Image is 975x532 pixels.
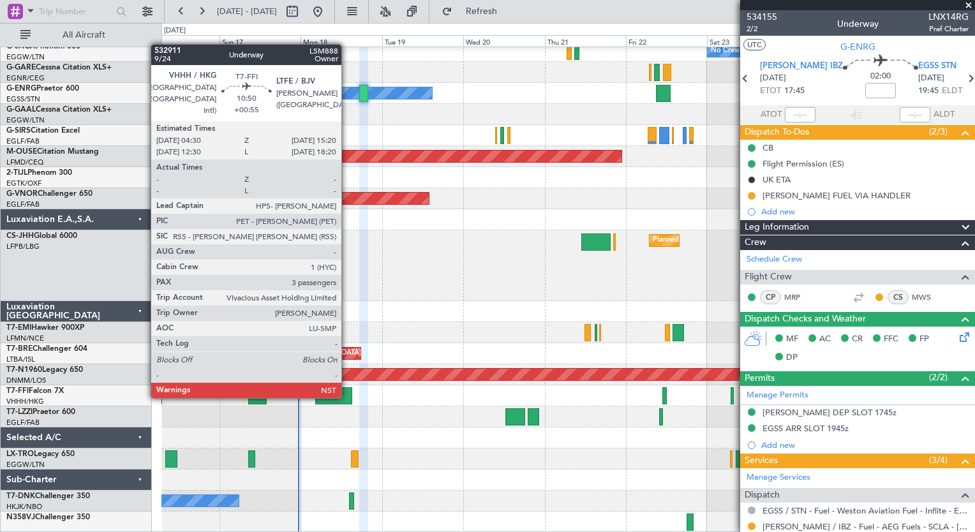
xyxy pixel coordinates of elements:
span: LNX14RG [928,10,969,24]
span: T7-N1960 [6,366,42,374]
span: EGSS STN [918,60,956,73]
a: 2-TIJLPhenom 300 [6,169,72,177]
a: EGLF/FAB [6,200,40,209]
a: MRP [784,292,813,303]
span: CR [852,333,863,346]
span: Flight Crew [745,270,792,284]
span: All Aircraft [33,31,135,40]
a: N358VJChallenger 350 [6,514,90,521]
span: T7-LZZI [6,408,33,416]
a: EGNR/CEG [6,73,45,83]
a: CS-JHHGlobal 6000 [6,232,77,240]
a: G-GARECessna Citation XLS+ [6,64,112,71]
a: T7-LZZIPraetor 600 [6,408,75,416]
span: G-ENRG [840,40,875,54]
a: LFMD/CEQ [6,158,43,167]
a: T7-BREChallenger 604 [6,345,87,353]
span: G-SIRS [6,127,31,135]
a: LX-TROLegacy 650 [6,450,75,458]
div: Tue 19 [382,35,463,47]
div: Planned Maint [GEOGRAPHIC_DATA] ([GEOGRAPHIC_DATA]) [653,231,854,250]
input: --:-- [785,107,815,122]
span: Crew [745,235,766,250]
span: G-ENRG [6,85,36,92]
div: Grounded Warsaw ([GEOGRAPHIC_DATA]) [223,344,363,363]
button: Refresh [436,1,512,22]
span: LX-TRO [6,450,34,458]
a: Manage Permits [747,389,808,402]
span: AC [819,333,831,346]
div: [DATE] [164,26,186,36]
span: [DATE] [918,72,944,85]
div: UK ETA [763,174,791,185]
span: 17:45 [784,85,805,98]
a: EGTK/OXF [6,179,41,188]
a: EGSS / STN - Fuel - Weston Aviation Fuel - Inflite - EGSS / STN [763,505,969,516]
span: 02:00 [870,70,891,83]
div: Sat 16 [138,35,219,47]
span: 2-TIJL [6,169,27,177]
a: G-VNORChallenger 650 [6,190,93,198]
a: Schedule Crew [747,253,802,266]
span: [PERSON_NAME] IBZ [760,60,843,73]
div: Sat 23 [707,35,788,47]
span: Dispatch To-Dos [745,125,809,140]
div: Thu 21 [545,35,626,47]
button: All Aircraft [14,25,138,45]
a: T7-N1960Legacy 650 [6,366,83,374]
div: Mon 18 [301,35,382,47]
a: EGGW/LTN [6,115,45,125]
span: T7-FFI [6,387,29,395]
span: ELDT [942,85,962,98]
span: MF [786,333,798,346]
span: Refresh [455,7,509,16]
a: G-ENRGPraetor 600 [6,85,79,92]
a: T7-EMIHawker 900XP [6,324,84,332]
a: T7-FFIFalcon 7X [6,387,64,395]
span: T7-DNK [6,492,35,500]
a: G-GAALCessna Citation XLS+ [6,106,112,114]
input: Trip Number [39,2,112,21]
a: EGSS/STN [6,94,40,104]
span: G-VNOR [6,190,38,198]
a: EGLF/FAB [6,418,40,427]
span: FP [919,333,929,346]
a: Manage Services [747,471,810,484]
div: Flight Permission (ES) [763,158,844,169]
span: ATOT [761,108,782,121]
span: M-OUSE [6,148,37,156]
span: Dispatch Checks and Weather [745,312,866,327]
div: [PERSON_NAME] DEP SLOT 1745z [763,407,897,418]
span: T7-BRE [6,345,33,353]
a: [PERSON_NAME] / IBZ - Fuel - AEG Fuels - SCLA - [PERSON_NAME] / IBZ [763,521,969,532]
a: LTBA/ISL [6,355,35,364]
a: M-OUSECitation Mustang [6,148,99,156]
span: T7-EMI [6,324,31,332]
span: Permits [745,371,775,386]
span: CS-JHH [6,232,34,240]
div: Underway [837,17,879,31]
a: EGGW/LTN [6,52,45,62]
span: G-GARE [6,64,36,71]
span: DP [786,351,798,364]
a: MWS [912,292,941,303]
div: Wed 20 [463,35,544,47]
div: Add new [761,440,969,450]
div: EGSS ARR SLOT 1945z [763,423,849,434]
span: 2/2 [747,24,777,34]
a: HKJK/NBO [6,502,42,512]
span: Dispatch [745,488,780,503]
a: EGLF/FAB [6,137,40,146]
div: Fri 22 [626,35,707,47]
span: (2/2) [929,371,948,384]
a: LFMN/NCE [6,334,44,343]
span: FFC [884,333,898,346]
a: T7-DNKChallenger 350 [6,492,90,500]
span: Pref Charter [928,24,969,34]
a: DNMM/LOS [6,376,46,385]
span: Leg Information [745,220,809,235]
div: CP [760,290,781,304]
div: [PERSON_NAME] FUEL VIA HANDLER [763,190,911,201]
span: G-GAAL [6,106,36,114]
div: Add new [761,206,969,217]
